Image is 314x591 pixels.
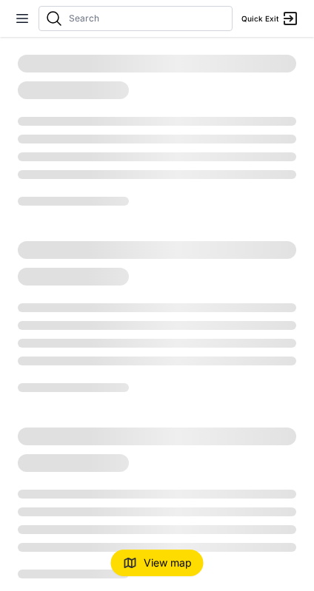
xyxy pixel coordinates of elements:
[241,13,278,24] span: Quick Exit
[144,555,192,570] span: View map
[69,13,226,24] input: Search
[123,556,138,570] img: map-icon.svg
[111,550,204,576] button: View map
[241,10,299,27] a: Quick Exit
